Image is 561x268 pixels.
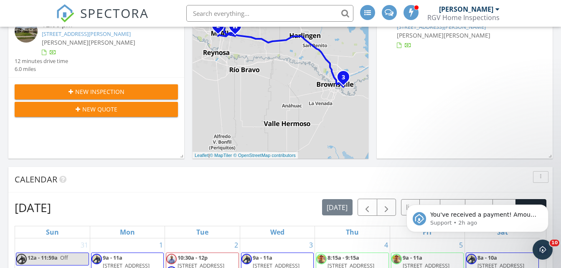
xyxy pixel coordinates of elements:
div: 5140 Alexa Rd, Brownsville, TX 78521 [343,77,348,82]
a: SPECTORA [56,11,149,29]
img: img_20250720_185139_380.jpg [316,254,327,264]
button: New Inspection [15,84,178,99]
span: 12a - 11:59a [28,254,58,261]
a: Go to September 2, 2025 [233,238,240,252]
div: [PERSON_NAME] [439,5,493,13]
span: 9a - 11a [103,254,122,261]
a: © MapTiler [210,153,232,158]
span: 8a - 10a [477,254,497,261]
button: Previous month [358,199,377,216]
a: Tuesday [195,226,210,238]
span: 9a - 11a [253,254,272,261]
span: 10:30a - 12p [178,254,208,261]
a: © OpenStreetMap contributors [234,153,296,158]
button: [DATE] [322,199,353,215]
a: Thursday [344,226,360,238]
span: You've received a payment! Amount $325.00 Fee $0.00 Net $325.00 Transaction # pi_3SC5mEK7snlDGpRF... [36,24,142,131]
a: Go to September 1, 2025 [157,238,165,252]
div: 6.0 miles [15,65,68,73]
span: [PERSON_NAME] [42,38,89,46]
a: [STREET_ADDRESS][PERSON_NAME] [42,30,131,38]
span: Off [60,254,68,261]
iframe: Intercom notifications message [394,187,561,245]
a: [STREET_ADDRESS][PERSON_NAME] [397,23,486,30]
button: Next month [377,199,396,216]
a: Go to September 3, 2025 [307,238,315,252]
span: [PERSON_NAME] [89,38,135,46]
a: Wednesday [269,226,286,238]
i: 3 [342,75,345,81]
p: Message from Support, sent 2h ago [36,32,144,40]
img: gpjzplpgcnr3.png [241,254,252,264]
span: Calendar [15,174,57,185]
a: Leaflet [195,153,208,158]
span: [PERSON_NAME] [397,31,444,39]
a: Monday [118,226,137,238]
a: Go to August 31, 2025 [79,238,90,252]
span: New Quote [82,105,117,114]
div: 2001 S 39th St, McAllen, TX 78503 [218,25,223,30]
input: Search everything... [186,5,353,22]
span: New Inspection [75,87,124,96]
div: San Juan TX 78589 [235,26,240,31]
a: Go to September 4, 2025 [383,238,390,252]
span: 9a - 11a [403,254,422,261]
a: Sunday [44,226,61,238]
iframe: Intercom live chat [533,240,553,260]
button: New Quote [15,102,178,117]
span: 10 [550,240,559,246]
a: [DATE] 12:00 pm [STREET_ADDRESS][PERSON_NAME] [PERSON_NAME][PERSON_NAME] [383,13,546,50]
img: streetview [15,20,38,43]
img: gpjzplpgcnr3.png [16,254,27,264]
span: 8:15a - 9:15a [327,254,359,261]
div: RGV Home Inspections [427,13,500,22]
img: img_20250720_185139_380.jpg [391,254,402,264]
div: | [193,152,298,159]
i: 2 [216,23,220,29]
img: gpjzplpgcnr3.png [91,254,102,264]
img: The Best Home Inspection Software - Spectora [56,4,74,23]
div: 12 minutes drive time [15,57,68,65]
img: gpjzplpgcnr3.png [466,254,477,264]
span: SPECTORA [80,4,149,22]
h2: [DATE] [15,199,51,216]
span: [PERSON_NAME] [444,31,490,39]
a: 12:00 pm [STREET_ADDRESS][PERSON_NAME] [PERSON_NAME][PERSON_NAME] 12 minutes drive time 6.0 miles [15,20,178,73]
img: profile_pic.jpg [166,254,177,264]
